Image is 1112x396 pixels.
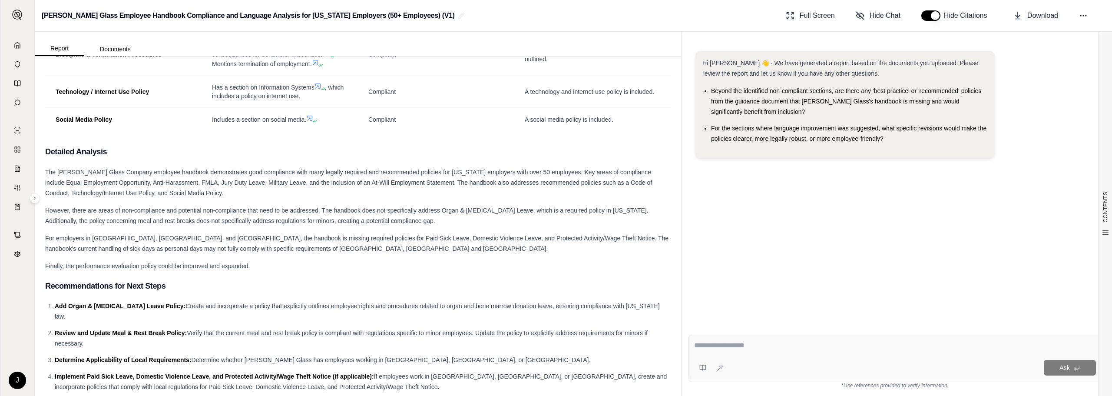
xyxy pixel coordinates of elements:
[55,303,185,309] span: Add Organ & [MEDICAL_DATA] Leave Policy:
[192,356,591,363] span: Determine whether [PERSON_NAME] Glass has employees working in [GEOGRAPHIC_DATA], [GEOGRAPHIC_DAT...
[55,303,660,320] span: Create and incorporate a policy that explicitly outlines employee rights and procedures related t...
[525,88,654,95] span: A technology and internet use policy is included.
[6,56,29,73] a: Documents Vault
[212,60,312,67] span: Mentions termination of employment.
[9,372,26,389] div: J
[56,88,149,95] span: Technology / Internet Use Policy
[45,235,669,252] span: For employers in [GEOGRAPHIC_DATA], [GEOGRAPHIC_DATA], and [GEOGRAPHIC_DATA], the handbook is mis...
[6,75,29,92] a: Prompt Library
[30,193,40,203] button: Expand sidebar
[6,226,29,243] a: Contract Analysis
[55,373,374,380] span: Implement Paid Sick Leave, Domestic Violence Leave, and Protected Activity/Wage Theft Notice (if ...
[45,207,649,224] span: However, there are areas of non-compliance and potential non-compliance that need to be addressed...
[42,8,454,23] h2: [PERSON_NAME] Glass Employee Handbook Compliance and Language Analysis for [US_STATE] Employers (...
[45,144,671,160] h3: Detailed Analysis
[800,10,835,21] span: Full Screen
[6,198,29,216] a: Coverage Table
[525,116,613,123] span: A social media policy is included.
[212,84,314,91] span: Has a section on Information Systems
[9,6,26,23] button: Expand sidebar
[1010,7,1062,24] button: Download
[368,116,396,123] span: Compliant
[55,329,187,336] span: Review and Update Meal & Rest Break Policy:
[45,169,652,196] span: The [PERSON_NAME] Glass Company employee handbook demonstrates good compliance with many legally ...
[711,125,986,142] span: For the sections where language improvement was suggested, what specific revisions would make the...
[212,116,306,123] span: Includes a section on social media.
[84,42,146,56] button: Documents
[6,141,29,158] a: Policy Comparisons
[56,116,112,123] span: Social Media Policy
[6,245,29,263] a: Legal Search Engine
[6,122,29,139] a: Single Policy
[45,263,250,270] span: Finally, the performance evaluation policy could be improved and expanded.
[944,10,993,21] span: Hide Citations
[782,7,838,24] button: Full Screen
[55,356,192,363] span: Determine Applicability of Local Requirements:
[6,37,29,54] a: Home
[6,94,29,111] a: Chat
[1102,192,1109,223] span: CONTENTS
[55,329,648,347] span: Verify that the current meal and rest break policy is compliant with regulations specific to mino...
[35,41,84,56] button: Report
[45,278,671,294] h3: Recommendations for Next Steps
[12,10,23,20] img: Expand sidebar
[870,10,900,21] span: Hide Chat
[711,87,981,115] span: Beyond the identified non-compliant sections, are there any 'best practice' or 'recommended' poli...
[1059,364,1069,371] span: Ask
[1044,360,1096,376] button: Ask
[368,88,396,95] span: Compliant
[702,60,978,77] span: Hi [PERSON_NAME] 👋 - We have generated a report based on the documents you uploaded. Please revie...
[6,160,29,177] a: Claim Coverage
[1027,10,1058,21] span: Download
[6,179,29,196] a: Custom Report
[852,7,904,24] button: Hide Chat
[688,382,1102,389] div: *Use references provided to verify information.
